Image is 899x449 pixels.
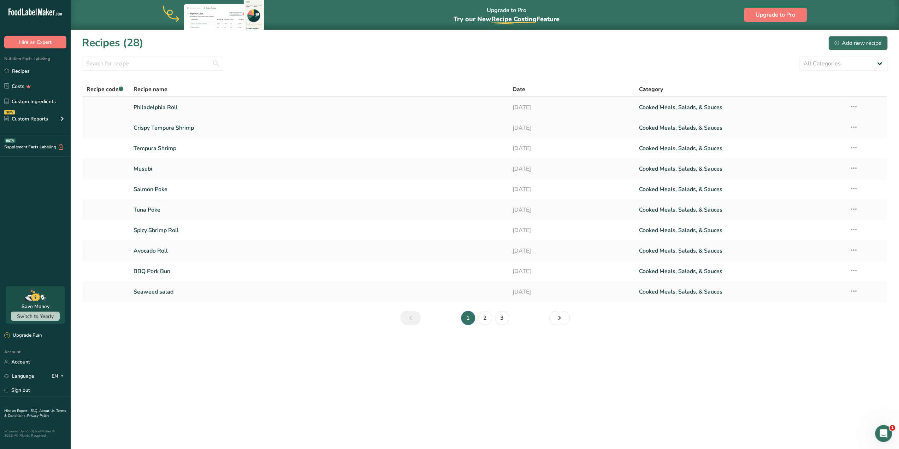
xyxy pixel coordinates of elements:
[5,138,16,143] div: BETA
[4,332,42,339] div: Upgrade Plan
[513,182,631,197] a: [DATE]
[31,408,39,413] a: FAQ .
[453,15,559,23] span: Try our New Feature
[639,264,841,279] a: Cooked Meals, Salads, & Sauces
[17,313,54,320] span: Switch to Yearly
[513,141,631,156] a: [DATE]
[4,408,66,418] a: Terms & Conditions .
[513,284,631,299] a: [DATE]
[513,120,631,135] a: [DATE]
[875,425,892,442] iframe: Intercom live chat
[744,8,807,22] button: Upgrade to Pro
[4,115,48,123] div: Custom Reports
[27,413,49,418] a: Privacy Policy
[134,182,504,197] a: Salmon Poke
[513,161,631,176] a: [DATE]
[11,312,60,321] button: Switch to Yearly
[134,284,504,299] a: Seaweed salad
[491,15,536,23] span: Recipe Costing
[82,57,223,71] input: Search for recipe
[639,100,841,115] a: Cooked Meals, Salads, & Sauces
[82,35,143,51] h1: Recipes (28)
[639,223,841,238] a: Cooked Meals, Salads, & Sauces
[134,85,167,94] span: Recipe name
[4,110,15,114] div: NEW
[134,161,504,176] a: Musubi
[4,36,66,48] button: Hire an Expert
[828,36,888,50] button: Add new recipe
[134,120,504,135] a: Crispy Tempura Shrimp
[400,311,421,325] a: Previous page
[513,243,631,258] a: [DATE]
[4,370,34,382] a: Language
[495,311,509,325] a: Page 3.
[639,141,841,156] a: Cooked Meals, Salads, & Sauces
[513,202,631,217] a: [DATE]
[478,311,492,325] a: Page 2.
[513,264,631,279] a: [DATE]
[134,100,504,115] a: Philadelphia Roll
[639,284,841,299] a: Cooked Meals, Salads, & Sauces
[52,372,66,380] div: EN
[834,39,882,47] div: Add new recipe
[639,85,663,94] span: Category
[513,85,525,94] span: Date
[134,141,504,156] a: Tempura Shrimp
[453,0,559,30] div: Upgrade to Pro
[513,100,631,115] a: [DATE]
[134,202,504,217] a: Tuna Poke
[87,85,123,93] span: Recipe code
[134,243,504,258] a: Avocado Roll
[889,425,895,431] span: 1
[4,429,66,438] div: Powered By FoodLabelMaker © 2025 All Rights Reserved
[549,311,570,325] a: Next page
[639,243,841,258] a: Cooked Meals, Salads, & Sauces
[513,223,631,238] a: [DATE]
[4,408,29,413] a: Hire an Expert .
[639,202,841,217] a: Cooked Meals, Salads, & Sauces
[22,303,49,310] div: Save Money
[134,223,504,238] a: Spicy Shrimp Roll
[639,161,841,176] a: Cooked Meals, Salads, & Sauces
[134,264,504,279] a: BBQ Pork Bun
[756,11,795,19] span: Upgrade to Pro
[39,408,56,413] a: About Us .
[639,120,841,135] a: Cooked Meals, Salads, & Sauces
[639,182,841,197] a: Cooked Meals, Salads, & Sauces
